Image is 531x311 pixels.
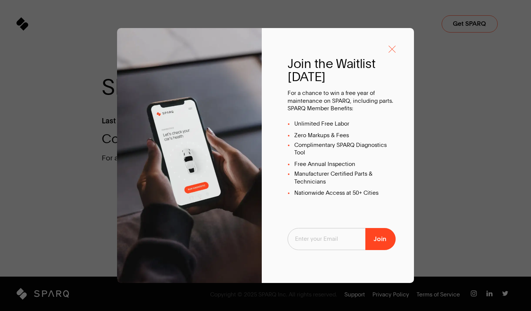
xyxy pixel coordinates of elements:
p: Zero Markups & ﻿Fees [288,132,349,139]
p: Unlimited Free Labor [288,120,349,128]
span: Join the Waitlist Today [288,57,396,84]
span: SPARQ Member Benefits: [288,105,353,113]
span: [DATE] [288,70,326,83]
p: Nationwide Access at 50+ Cities [288,189,378,197]
span: maintenance on SPARQ, including parts. [288,97,393,105]
img: SPARQ app screen example on a mobile device [116,27,262,284]
p: Complimentary SPARQ Diagnostics Tool [288,141,396,157]
p: Free Annual Inspection [288,160,355,168]
button: Join [365,228,396,250]
span: For a chance to win a free year of maintenance on SPARQ, including parts. SPARQ Member Benefits: [288,89,396,113]
span: Join the Waitlist [288,57,375,70]
span: For a chance to win a free year of [288,89,375,97]
span: Join [374,236,386,243]
p: Manufacturer Certified Parts & Technicians [288,170,396,186]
